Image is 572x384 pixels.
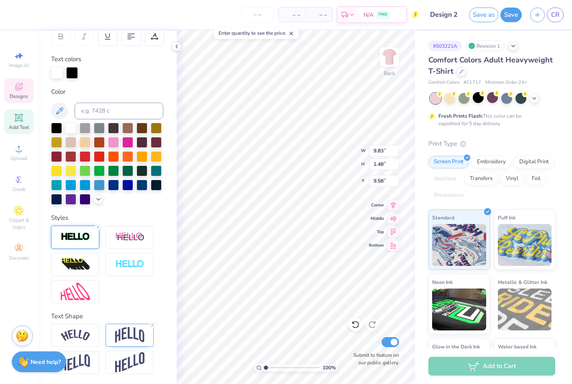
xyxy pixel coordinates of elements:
[514,156,554,168] div: Digital Print
[432,342,480,351] span: Glow in the Dark Ink
[13,186,26,193] span: Greek
[526,173,546,185] div: Foil
[61,354,90,371] img: Flag
[428,173,462,185] div: Applique
[61,258,90,271] img: 3d Illusion
[9,255,29,261] span: Decorate
[498,278,547,286] span: Metallic & Glitter Ink
[115,327,144,343] img: Arch
[498,213,515,222] span: Puff Ink
[369,242,384,248] span: Bottom
[31,358,61,366] strong: Need help?
[381,49,398,65] img: Back
[363,10,374,19] span: N/A
[115,260,144,269] img: Negative Space
[464,173,498,185] div: Transfers
[428,79,459,86] span: Comfort Colors
[10,155,27,162] span: Upload
[500,173,524,185] div: Vinyl
[61,232,90,242] img: Stroke
[310,10,327,19] span: – –
[438,113,483,119] strong: Fresh Prints Flash:
[432,213,454,222] span: Standard
[547,8,564,22] a: CR
[469,8,498,22] button: Save as
[466,41,505,51] div: Revision 1
[283,10,300,19] span: – –
[428,156,469,168] div: Screen Print
[500,8,522,22] button: Save
[438,112,541,127] div: This color can be expedited for 5 day delivery.
[424,6,465,23] input: Untitled Design
[379,12,387,18] span: FREE
[322,364,336,371] span: 100 %
[428,139,555,149] div: Print Type
[61,330,90,341] img: Arc
[115,352,144,373] img: Rise
[51,213,163,223] div: Styles
[428,55,553,76] span: Comfort Colors Adult Heavyweight T-Shirt
[51,87,163,97] div: Color
[432,289,486,330] img: Neon Ink
[9,62,29,69] span: Image AI
[51,54,81,64] label: Text colors
[115,232,144,242] img: Shadow
[464,79,481,86] span: # C1717
[369,229,384,235] span: Top
[432,224,486,266] img: Standard
[4,217,33,230] span: Clipart & logos
[498,224,552,266] img: Puff Ink
[428,41,462,51] div: # 503221A
[10,93,28,100] span: Designs
[551,10,559,20] span: CR
[498,342,536,351] span: Water based Ink
[432,278,453,286] span: Neon Ink
[498,289,552,330] img: Metallic & Glitter Ink
[241,7,274,22] input: – –
[214,27,299,39] div: Enter quantity to see the price.
[61,283,90,301] img: Free Distort
[428,189,469,202] div: Rhinestones
[369,202,384,208] span: Center
[75,103,163,119] input: e.g. 7428 c
[384,70,395,77] div: Back
[369,216,384,222] span: Middle
[472,156,511,168] div: Embroidery
[485,79,527,86] span: Minimum Order: 24 +
[349,351,399,366] label: Submit to feature on our public gallery.
[9,124,29,131] span: Add Text
[51,312,163,321] div: Text Shape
